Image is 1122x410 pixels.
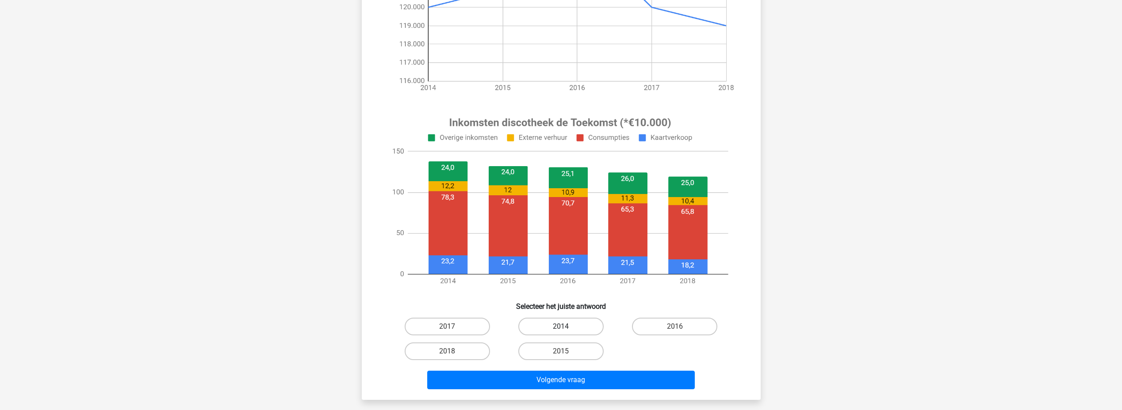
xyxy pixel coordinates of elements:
[376,295,747,311] h6: Selecteer het juiste antwoord
[427,371,695,389] button: Volgende vraag
[405,318,490,335] label: 2017
[518,318,604,335] label: 2014
[632,318,717,335] label: 2016
[405,342,490,360] label: 2018
[518,342,604,360] label: 2015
